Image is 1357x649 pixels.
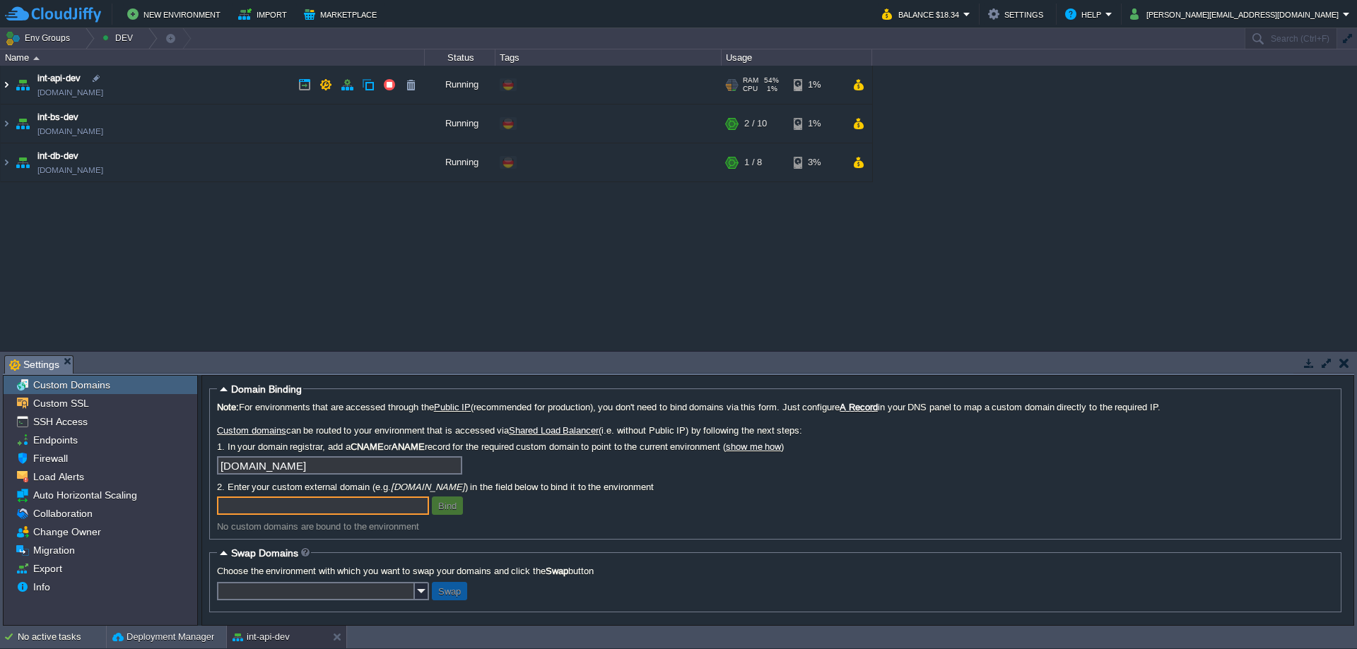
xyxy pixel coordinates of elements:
[744,143,762,181] div: 1 / 8
[37,71,81,85] a: int-api-dev
[127,6,225,23] button: New Environment
[744,105,767,143] div: 2 / 10
[988,6,1047,23] button: Settings
[794,143,840,181] div: 3%
[13,66,33,104] img: AMDAwAAAACH5BAEAAAAALAAAAAABAAEAAAICRAEAOw==
[434,499,461,512] button: Bind
[496,49,721,66] div: Tags
[9,356,59,374] span: Settings
[13,143,33,181] img: AMDAwAAAACH5BAEAAAAALAAAAAABAAEAAAICRAEAOw==
[30,562,64,575] a: Export
[391,482,465,492] i: [DOMAIN_NAME]
[13,105,33,143] img: AMDAwAAAACH5BAEAAAAALAAAAAABAAEAAAICRAEAOw==
[33,56,40,60] img: AMDAwAAAACH5BAEAAAAALAAAAAABAAEAAAICRAEAOw==
[30,452,70,465] a: Firewall
[763,85,777,93] span: 1%
[30,397,91,410] a: Custom SSL
[217,402,1334,412] label: For environments that are accessed through the (recommended for production), you don't need to bi...
[882,6,963,23] button: Balance $18.34
[1065,6,1105,23] button: Help
[233,630,290,644] button: int-api-dev
[392,441,425,452] b: ANAME
[37,85,103,100] a: [DOMAIN_NAME]
[1,105,12,143] img: AMDAwAAAACH5BAEAAAAALAAAAAABAAEAAAICRAEAOw==
[794,66,840,104] div: 1%
[30,415,90,428] a: SSH Access
[5,28,75,48] button: Env Groups
[37,124,103,138] a: [DOMAIN_NAME]
[102,28,138,48] button: DEV
[351,441,384,452] b: CNAME
[840,402,878,412] a: A Record
[238,6,291,23] button: Import
[764,76,779,85] span: 54%
[1,49,424,66] div: Name
[722,49,871,66] div: Usage
[726,441,781,452] a: show me how
[217,425,286,436] a: Custom domains
[1130,6,1343,23] button: [PERSON_NAME][EMAIL_ADDRESS][DOMAIN_NAME]
[546,566,568,576] b: Swap
[743,85,758,93] span: CPU
[37,110,78,124] a: int-bs-dev
[434,402,471,412] a: Public IP
[231,547,298,559] span: Swap Domains
[30,434,80,446] a: Endpoints
[30,580,52,593] a: Info
[217,402,239,412] b: Note:
[30,489,139,501] a: Auto Horizontal Scaling
[304,6,381,23] button: Marketplace
[509,425,599,436] a: Shared Load Balancer
[743,76,758,85] span: RAM
[1,143,12,181] img: AMDAwAAAACH5BAEAAAAALAAAAAABAAEAAAICRAEAOw==
[30,525,103,538] a: Change Owner
[112,630,214,644] button: Deployment Manager
[425,143,495,181] div: Running
[30,544,77,556] a: Migration
[30,507,95,520] a: Collaboration
[30,470,86,483] a: Load Alerts
[37,149,78,163] a: int-db-dev
[217,425,1334,436] label: can be routed to your environment that is accessed via (i.e. without Public IP) by following the ...
[30,379,112,391] a: Custom Domains
[217,566,1334,576] label: Choose the environment with which you want to swap your domains and click the button
[5,6,101,23] img: CloudJiffy
[217,521,1334,532] div: No custom domains are bound to the environment
[217,482,1334,492] label: 2. Enter your custom external domain (e.g. ) in the field below to bind it to the environment
[425,66,495,104] div: Running
[1,66,12,104] img: AMDAwAAAACH5BAEAAAAALAAAAAABAAEAAAICRAEAOw==
[18,626,106,648] div: No active tasks
[434,585,465,597] button: Swap
[231,383,302,395] span: Domain Binding
[794,105,840,143] div: 1%
[217,441,1334,452] label: 1. In your domain registrar, add a or record for the required custom domain to point to the curre...
[425,49,495,66] div: Status
[37,163,103,177] span: [DOMAIN_NAME]
[425,105,495,143] div: Running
